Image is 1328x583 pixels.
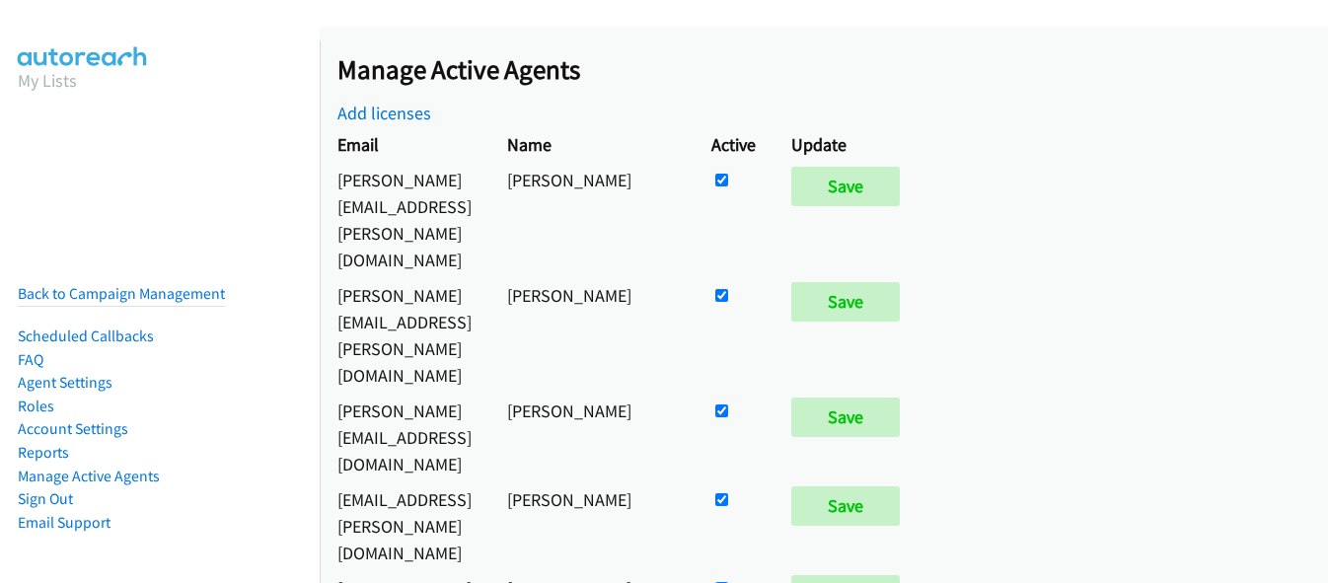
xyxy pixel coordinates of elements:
[791,398,900,437] input: Save
[320,393,489,481] td: [PERSON_NAME][EMAIL_ADDRESS][DOMAIN_NAME]
[791,167,900,206] input: Save
[489,162,694,277] td: [PERSON_NAME]
[337,53,1328,87] h2: Manage Active Agents
[18,69,77,92] a: My Lists
[18,419,128,438] a: Account Settings
[18,397,54,415] a: Roles
[489,126,694,162] th: Name
[320,126,489,162] th: Email
[18,350,43,369] a: FAQ
[489,277,694,393] td: [PERSON_NAME]
[320,162,489,277] td: [PERSON_NAME][EMAIL_ADDRESS][PERSON_NAME][DOMAIN_NAME]
[320,277,489,393] td: [PERSON_NAME][EMAIL_ADDRESS][PERSON_NAME][DOMAIN_NAME]
[18,489,73,508] a: Sign Out
[18,443,69,462] a: Reports
[18,467,160,485] a: Manage Active Agents
[489,481,694,570] td: [PERSON_NAME]
[18,327,154,345] a: Scheduled Callbacks
[694,126,774,162] th: Active
[18,513,111,532] a: Email Support
[489,393,694,481] td: [PERSON_NAME]
[791,282,900,322] input: Save
[791,486,900,526] input: Save
[320,481,489,570] td: [EMAIL_ADDRESS][PERSON_NAME][DOMAIN_NAME]
[18,284,225,303] a: Back to Campaign Management
[774,126,926,162] th: Update
[18,373,112,392] a: Agent Settings
[337,102,431,124] a: Add licenses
